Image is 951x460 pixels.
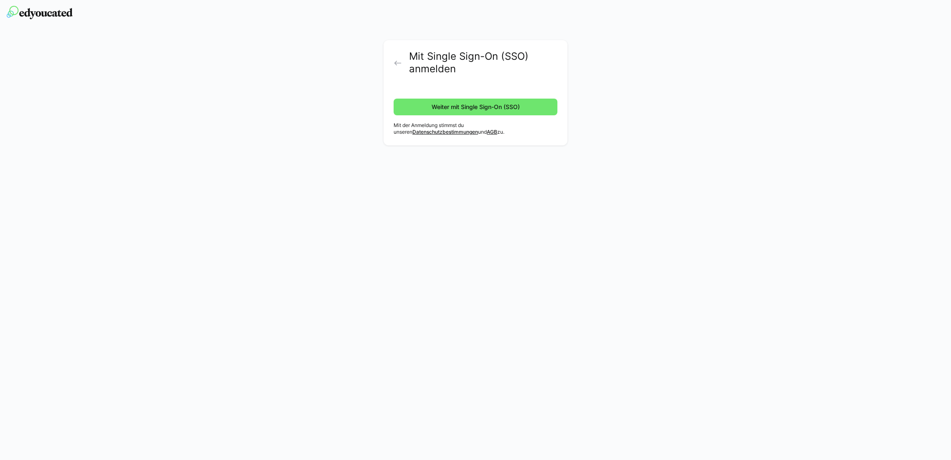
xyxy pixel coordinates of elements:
p: Mit der Anmeldung stimmst du unseren und zu. [394,122,557,135]
span: Weiter mit Single Sign-On (SSO) [430,103,521,111]
img: edyoucated [7,6,73,19]
button: Weiter mit Single Sign-On (SSO) [394,99,557,115]
h2: Mit Single Sign-On (SSO) anmelden [409,50,557,75]
a: Datenschutzbestimmungen [412,129,478,135]
a: AGB [487,129,497,135]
